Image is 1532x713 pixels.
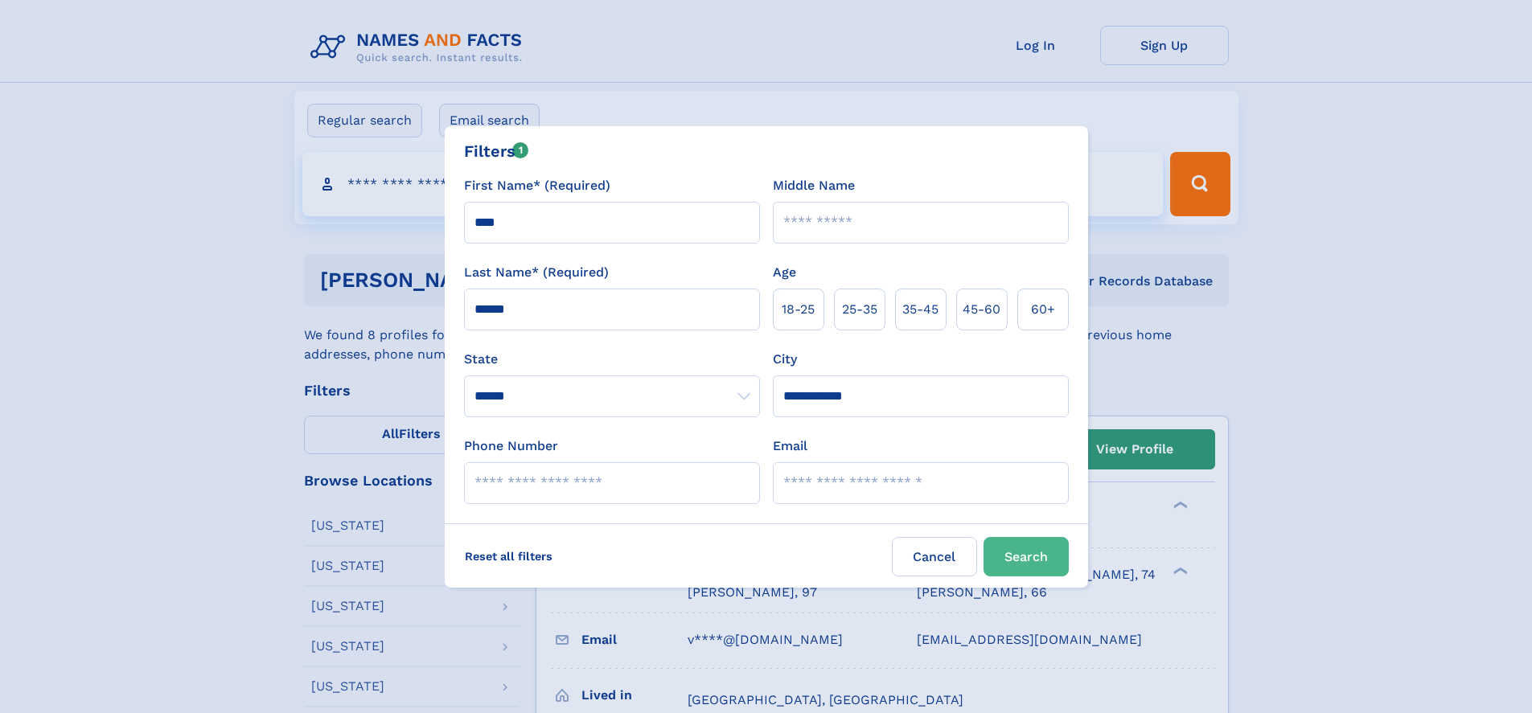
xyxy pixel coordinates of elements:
[892,537,977,576] label: Cancel
[773,176,855,195] label: Middle Name
[773,436,807,456] label: Email
[782,300,815,319] span: 18‑25
[773,263,796,282] label: Age
[464,176,610,195] label: First Name* (Required)
[902,300,939,319] span: 35‑45
[842,300,877,319] span: 25‑35
[464,350,760,369] label: State
[1031,300,1055,319] span: 60+
[454,537,563,576] label: Reset all filters
[464,263,609,282] label: Last Name* (Required)
[464,436,558,456] label: Phone Number
[464,139,529,163] div: Filters
[773,350,797,369] label: City
[963,300,1000,319] span: 45‑60
[984,537,1069,576] button: Search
